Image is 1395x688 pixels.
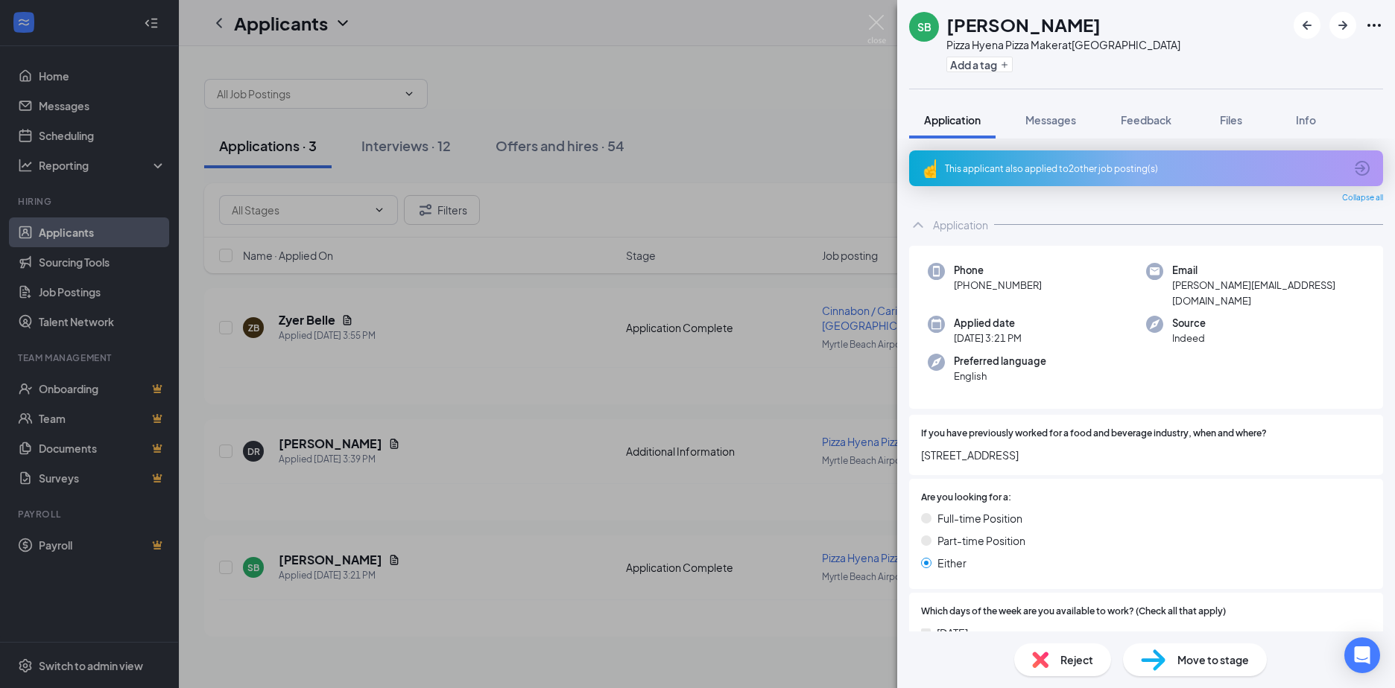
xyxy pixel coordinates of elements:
span: Preferred language [954,354,1046,369]
span: [PHONE_NUMBER] [954,278,1042,293]
div: Open Intercom Messenger [1344,637,1380,673]
span: Phone [954,263,1042,278]
span: Full-time Position [937,510,1022,526]
button: ArrowRight [1329,12,1356,39]
div: Pizza Hyena Pizza Maker at [GEOGRAPHIC_DATA] [946,37,1180,52]
h1: [PERSON_NAME] [946,12,1101,37]
span: Part-time Position [937,532,1025,549]
svg: ArrowRight [1334,16,1352,34]
span: Application [924,113,981,127]
span: Reject [1060,652,1093,668]
span: Move to stage [1177,652,1249,668]
svg: Ellipses [1365,16,1383,34]
span: [PERSON_NAME][EMAIL_ADDRESS][DOMAIN_NAME] [1172,278,1364,308]
div: This applicant also applied to 2 other job posting(s) [945,162,1344,175]
button: PlusAdd a tag [946,57,1013,72]
svg: Plus [1000,60,1009,69]
span: [DATE] [937,625,968,641]
svg: ArrowCircle [1353,159,1371,177]
span: Either [937,555,967,571]
span: [DATE] 3:21 PM [954,331,1022,345]
span: Which days of the week are you available to work? (Check all that apply) [921,605,1226,619]
span: Source [1172,316,1206,331]
span: Applied date [954,316,1022,331]
span: Collapse all [1342,192,1383,204]
span: English [954,369,1046,383]
span: If you have previously worked for a food and beverage industry, when and where? [921,427,1267,441]
div: SB [917,19,931,34]
span: Email [1172,263,1364,278]
span: Messages [1025,113,1076,127]
div: Application [933,217,988,232]
span: Info [1296,113,1316,127]
span: Feedback [1121,113,1171,127]
svg: ChevronUp [909,216,927,234]
span: Are you looking for a: [921,491,1011,505]
button: ArrowLeftNew [1294,12,1320,39]
svg: ArrowLeftNew [1298,16,1316,34]
span: Indeed [1172,331,1206,345]
span: [STREET_ADDRESS] [921,447,1371,463]
span: Files [1220,113,1242,127]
